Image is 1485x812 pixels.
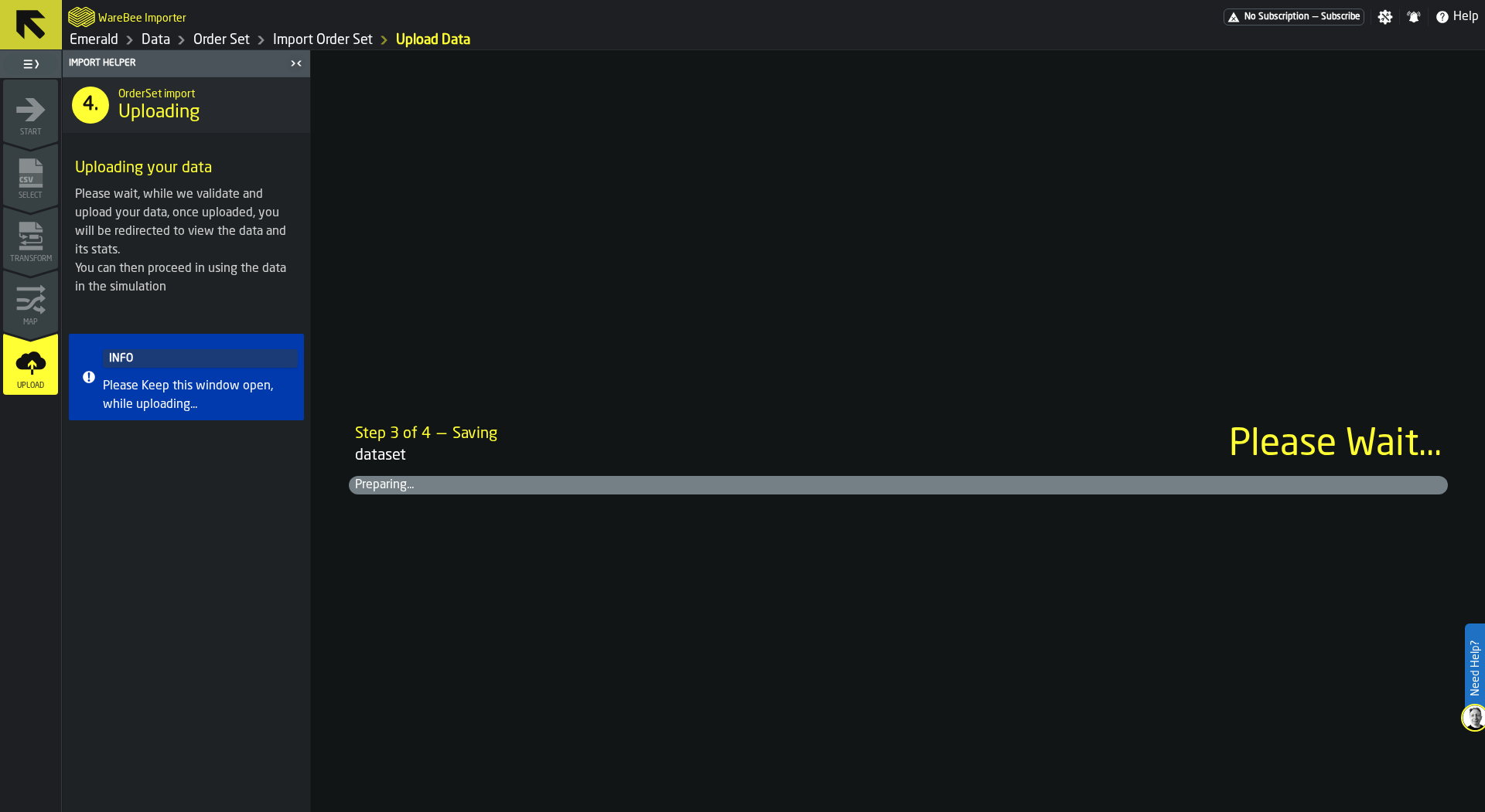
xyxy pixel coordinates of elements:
[3,192,58,200] span: Select
[68,31,773,49] nav: Breadcrumb
[70,32,118,49] a: link-to-/wh/i/576ff85d-1d82-4029-ae14-f0fa99bd4ee3
[3,53,58,75] label: button-toggle-Toggle Full Menu
[1400,9,1428,25] label: button-toggle-Notifications
[75,158,298,179] h3: Uploading your data
[355,423,431,445] div: Step 3 of 4
[349,417,1448,494] div: ProgressBar
[273,32,373,49] a: link-to-/wh/i/576ff85d-1d82-4029-ae14-f0fa99bd4ee3/import/orders/
[66,58,285,69] div: Import Helper
[68,3,95,31] a: logo-header
[75,185,298,260] p: Please wait, while we validate and upload your data, once uploaded, you will be redirected to vie...
[118,85,298,100] h2: Sub Title
[1453,8,1479,26] span: Help
[452,423,497,445] div: Saving
[193,32,250,49] a: link-to-/wh/i/576ff85d-1d82-4029-ae14-f0fa99bd4ee3/data/orders/
[63,77,310,133] div: title-Uploading
[3,333,58,395] li: menu Upload
[1313,12,1318,22] span: —
[396,32,470,49] a: link-to-/wh/i/576ff85d-1d82-4029-ae14-f0fa99bd4ee3/import/orders/812763a8-54e3-45b7-b4b7-945d4d0e...
[1244,12,1309,22] span: No Subscription
[3,206,58,268] li: menu Transform
[103,349,298,368] div: INFO
[349,476,361,494] span: Preparing...
[103,377,298,414] div: Please Keep this window open, while uploading...
[63,50,310,77] header: Import Helper
[98,9,186,25] h2: Sub Title
[285,54,307,73] label: button-toggle-Close me
[3,128,58,137] span: Start
[1321,12,1360,22] span: Subscribe
[1429,8,1485,26] label: button-toggle-Help
[3,255,58,263] span: Transform
[1229,426,1442,464] span: Please Wait...
[3,318,58,327] span: Map
[69,334,304,420] div: alert-Please Keep this window open, while uploading...
[1371,9,1399,25] label: button-toggle-Settings
[355,445,1229,467] span: dataset
[118,100,200,125] span: Uploading
[1224,8,1364,25] div: Menu Subscription
[1224,8,1364,25] a: link-to-/wh/i/576ff85d-1d82-4029-ae14-f0fa99bd4ee3/pricing/
[437,423,446,445] div: —
[72,87,109,124] div: 4.
[142,32,170,49] a: link-to-/wh/i/576ff85d-1d82-4029-ae14-f0fa99bd4ee3/data
[3,143,58,205] li: menu Select
[3,80,58,141] li: menu Start
[3,382,58,390] span: Upload
[75,260,298,297] p: You can then proceed in using the data in the simulation
[3,270,58,331] li: menu Map
[1466,625,1483,712] label: Need Help?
